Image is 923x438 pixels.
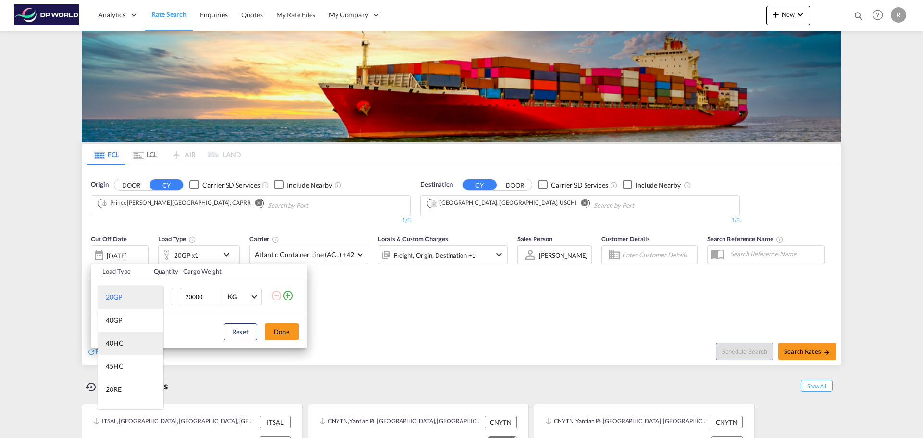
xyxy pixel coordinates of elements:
[106,385,122,394] div: 20RE
[106,315,123,325] div: 40GP
[106,362,124,371] div: 45HC
[106,338,124,348] div: 40HC
[106,408,122,417] div: 40RE
[106,292,123,302] div: 20GP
